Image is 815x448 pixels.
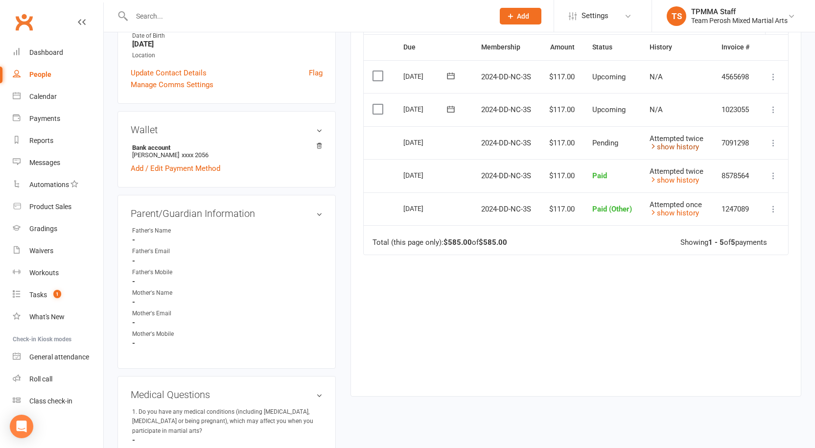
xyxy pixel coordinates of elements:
a: Workouts [13,262,103,284]
div: Messages [29,159,60,166]
div: Gradings [29,225,57,233]
td: $117.00 [540,126,583,160]
div: Total (this page only): of [373,238,507,247]
th: Membership [472,35,540,60]
a: Payments [13,108,103,130]
a: show history [650,142,699,151]
div: [DATE] [403,135,448,150]
span: 2024-DD-NC-3S [481,205,531,213]
div: TS [667,6,686,26]
div: [DATE] [403,167,448,183]
div: [DATE] [403,201,448,216]
div: People [29,71,51,78]
div: Mother's Mobile [132,330,213,339]
div: Mother's Email [132,309,213,318]
a: Automations [13,174,103,196]
td: $117.00 [540,159,583,192]
div: Showing of payments [680,238,767,247]
span: 2024-DD-NC-3S [481,171,531,180]
a: Waivers [13,240,103,262]
span: Upcoming [592,105,626,114]
strong: 5 [731,238,735,247]
span: Attempted twice [650,167,703,176]
a: Add / Edit Payment Method [131,163,220,174]
td: $117.00 [540,93,583,126]
td: 1023055 [713,93,758,126]
div: Father's Name [132,226,213,236]
a: Messages [13,152,103,174]
span: 1 [53,290,61,298]
td: $117.00 [540,192,583,226]
td: 7091298 [713,126,758,160]
strong: - [132,318,323,327]
a: Update Contact Details [131,67,207,79]
div: Father's Email [132,247,213,256]
a: People [13,64,103,86]
div: Dashboard [29,48,63,56]
div: Class check-in [29,397,72,405]
li: [PERSON_NAME] [131,142,323,160]
h3: Medical Questions [131,389,323,400]
a: General attendance kiosk mode [13,346,103,368]
a: show history [650,176,699,185]
div: Waivers [29,247,53,255]
span: Settings [582,5,608,27]
td: 1247089 [713,192,758,226]
td: 8578564 [713,159,758,192]
strong: - [132,436,323,445]
a: Tasks 1 [13,284,103,306]
strong: $585.00 [443,238,472,247]
div: [DATE] [403,69,448,84]
strong: - [132,277,323,286]
div: Automations [29,181,69,189]
span: Paid [592,171,607,180]
div: TPMMA Staff [691,7,788,16]
strong: $585.00 [479,238,507,247]
strong: - [132,236,323,244]
strong: Bank account [132,144,318,151]
span: xxxx 2056 [182,151,209,159]
input: Search... [129,9,487,23]
button: Add [500,8,541,24]
span: Paid (Other) [592,205,632,213]
strong: - [132,257,323,265]
strong: - [132,298,323,307]
span: 2024-DD-NC-3S [481,139,531,147]
span: Add [517,12,529,20]
h3: Wallet [131,124,323,135]
div: Date of Birth [132,31,323,41]
a: Gradings [13,218,103,240]
span: N/A [650,105,663,114]
div: Team Perosh Mixed Martial Arts [691,16,788,25]
div: What's New [29,313,65,321]
span: 2024-DD-NC-3S [481,105,531,114]
span: 2024-DD-NC-3S [481,72,531,81]
div: Reports [29,137,53,144]
div: 1. Do you have any medical conditions (including [MEDICAL_DATA], [MEDICAL_DATA] or being pregnant... [132,407,323,436]
a: Calendar [13,86,103,108]
div: General attendance [29,353,89,361]
span: Upcoming [592,72,626,81]
th: Invoice # [713,35,758,60]
a: show history [650,209,699,217]
a: Product Sales [13,196,103,218]
div: Calendar [29,93,57,100]
a: Reports [13,130,103,152]
div: Mother's Name [132,288,213,298]
th: History [641,35,713,60]
td: 4565698 [713,60,758,94]
span: N/A [650,72,663,81]
a: Flag [309,67,323,79]
span: Attempted once [650,200,702,209]
span: Pending [592,139,618,147]
div: Payments [29,115,60,122]
div: Tasks [29,291,47,299]
div: Roll call [29,375,52,383]
div: Workouts [29,269,59,277]
th: Status [583,35,641,60]
span: Attempted twice [650,134,703,143]
strong: [DATE] [132,40,323,48]
th: Amount [540,35,583,60]
a: Roll call [13,368,103,390]
a: Clubworx [12,10,36,34]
